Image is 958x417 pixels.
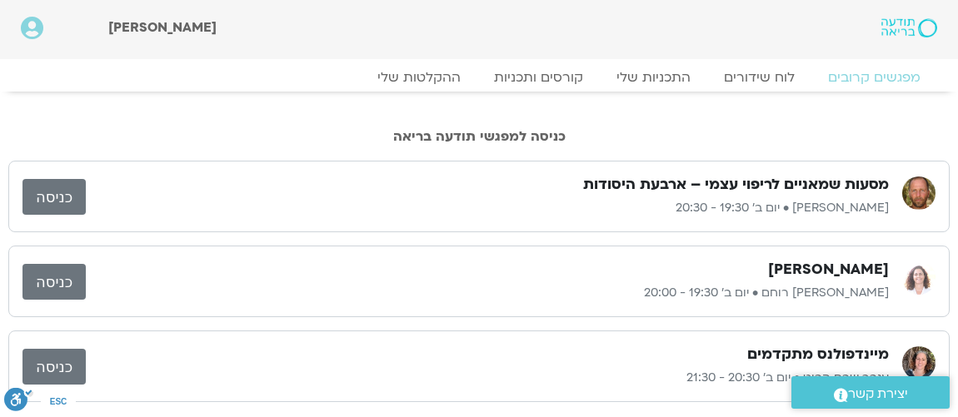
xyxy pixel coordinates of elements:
[22,349,86,385] a: כניסה
[86,198,889,218] p: [PERSON_NAME] • יום ב׳ 19:30 - 20:30
[902,176,936,210] img: תומר פיין
[848,383,908,405] span: יצירת קשר
[22,179,86,215] a: כניסה
[86,368,889,388] p: ענבר שבח הבוט • יום ב׳ 20:30 - 21:30
[361,69,477,86] a: ההקלטות שלי
[707,69,811,86] a: לוח שידורים
[902,261,936,295] img: אורנה סמלסון רוחם
[791,376,950,409] a: יצירת קשר
[600,69,707,86] a: התכניות שלי
[108,18,217,37] span: [PERSON_NAME]
[768,260,889,280] h3: [PERSON_NAME]
[583,175,889,195] h3: מסעות שמאניים לריפוי עצמי – ארבעת היסודות
[22,264,86,300] a: כניסה
[86,283,889,303] p: [PERSON_NAME] רוחם • יום ב׳ 19:30 - 20:00
[902,346,936,380] img: ענבר שבח הבוט
[811,69,937,86] a: מפגשים קרובים
[8,129,950,144] h2: כניסה למפגשי תודעה בריאה
[477,69,600,86] a: קורסים ותכניות
[21,69,937,86] nav: Menu
[747,345,889,365] h3: מיינדפולנס מתקדמים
